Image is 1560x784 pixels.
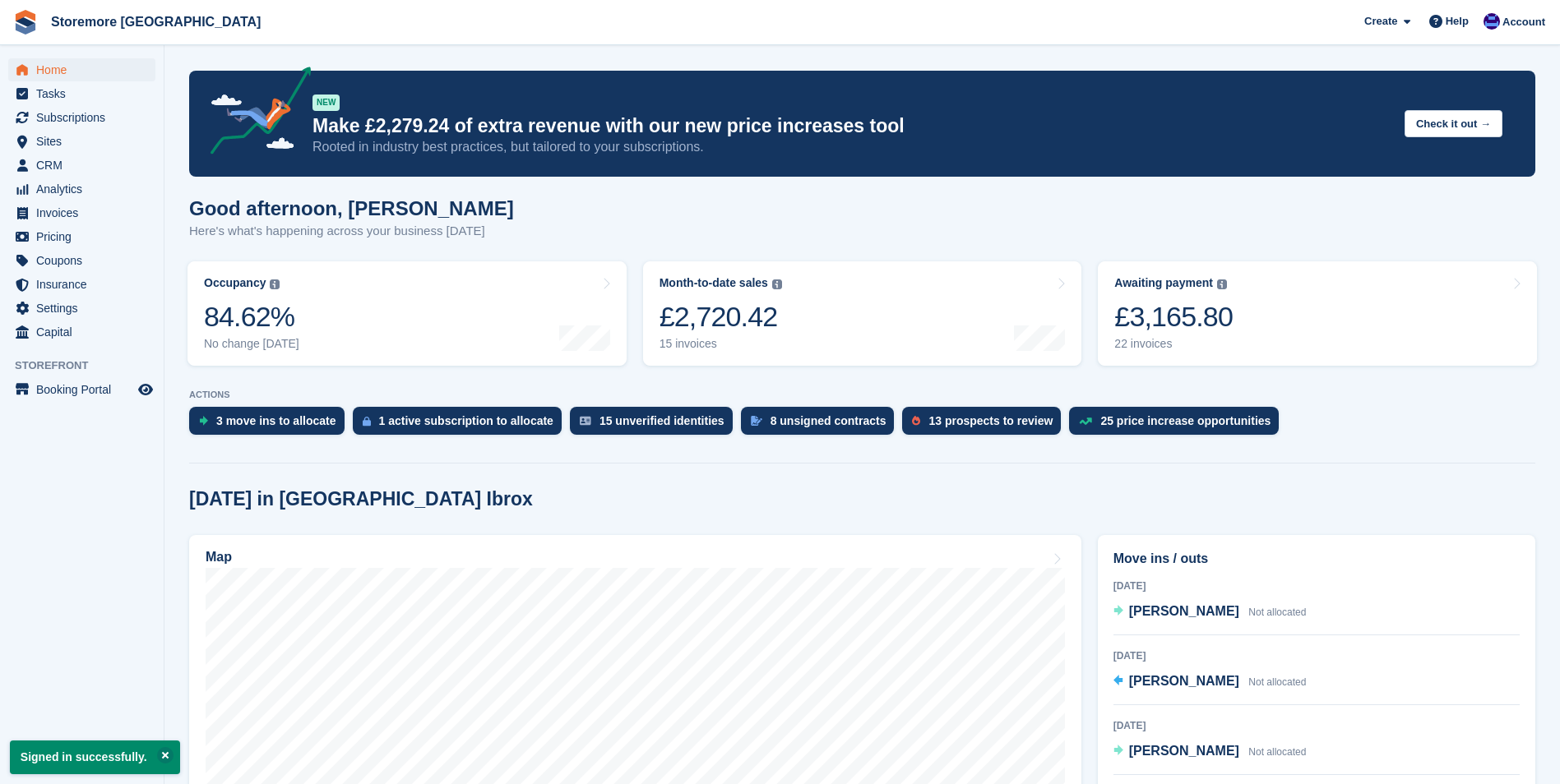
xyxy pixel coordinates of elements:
span: [PERSON_NAME] [1129,744,1239,758]
p: Make £2,279.24 of extra revenue with our new price increases tool [312,114,1391,138]
a: [PERSON_NAME] Not allocated [1113,671,1307,693]
a: [PERSON_NAME] Not allocated [1113,602,1307,623]
span: Booking Portal [36,378,135,401]
span: Invoices [36,201,135,224]
a: menu [8,58,155,81]
span: Insurance [36,273,135,296]
div: No change [DATE] [204,337,299,351]
div: 3 move ins to allocate [216,414,336,427]
div: 1 active subscription to allocate [379,414,553,427]
a: Occupancy 84.62% No change [DATE] [187,261,627,366]
span: Pricing [36,225,135,248]
span: Capital [36,321,135,344]
div: [DATE] [1113,648,1520,663]
a: menu [8,249,155,272]
div: 15 unverified identities [599,414,724,427]
a: [PERSON_NAME] Not allocated [1113,741,1307,763]
a: menu [8,321,155,344]
a: menu [8,106,155,129]
a: menu [8,201,155,224]
a: menu [8,297,155,320]
img: active_subscription_to_allocate_icon-d502201f5373d7db506a760aba3b589e785aa758c864c3986d89f69b8ff3... [363,416,371,427]
a: 1 active subscription to allocate [353,407,570,443]
a: Storemore [GEOGRAPHIC_DATA] [44,8,267,35]
div: [DATE] [1113,718,1520,733]
div: 22 invoices [1114,337,1233,351]
div: Occupancy [204,276,266,290]
a: Preview store [136,380,155,399]
a: Awaiting payment £3,165.80 22 invoices [1098,261,1537,366]
div: 25 price increase opportunities [1100,414,1271,427]
a: menu [8,273,155,296]
div: [DATE] [1113,579,1520,593]
span: Sites [36,130,135,153]
span: Tasks [36,82,135,105]
div: £3,165.80 [1114,300,1233,334]
span: Create [1364,13,1397,30]
span: Help [1446,13,1469,30]
a: 25 price increase opportunities [1069,407,1287,443]
img: contract_signature_icon-13c848040528278c33f63329250d36e43548de30e8caae1d1a13099fd9432cc5.svg [751,416,762,426]
div: £2,720.42 [660,300,782,334]
img: icon-info-grey-7440780725fd019a000dd9b08b2336e03edf1995a4989e88bcd33f0948082b44.svg [1217,279,1227,289]
a: menu [8,225,155,248]
p: Here's what's happening across your business [DATE] [189,222,514,241]
span: Not allocated [1248,606,1306,618]
h2: Move ins / outs [1113,549,1520,569]
span: Coupons [36,249,135,272]
a: 13 prospects to review [902,407,1069,443]
span: Analytics [36,178,135,201]
h2: [DATE] in [GEOGRAPHIC_DATA] Ibrox [189,488,533,510]
div: 15 invoices [660,337,782,351]
span: Home [36,58,135,81]
span: [PERSON_NAME] [1129,674,1239,688]
img: icon-info-grey-7440780725fd019a000dd9b08b2336e03edf1995a4989e88bcd33f0948082b44.svg [772,279,782,289]
span: [PERSON_NAME] [1129,604,1239,618]
span: Subscriptions [36,106,135,129]
div: NEW [312,95,340,111]
h2: Map [206,550,232,565]
a: menu [8,130,155,153]
h1: Good afternoon, [PERSON_NAME] [189,197,514,219]
span: Settings [36,297,135,320]
span: Not allocated [1248,676,1306,688]
a: 15 unverified identities [570,407,741,443]
img: Angela [1484,13,1500,30]
a: menu [8,82,155,105]
div: 8 unsigned contracts [771,414,886,427]
p: ACTIONS [189,390,1535,400]
a: Month-to-date sales £2,720.42 15 invoices [643,261,1082,366]
img: move_ins_to_allocate_icon-fdf77a2bb77ea45bf5b3d319d69a93e2d87916cf1d5bf7949dd705db3b84f3ca.svg [199,416,208,426]
p: Signed in successfully. [10,740,180,774]
a: 8 unsigned contracts [741,407,903,443]
a: menu [8,378,155,401]
img: price-adjustments-announcement-icon-8257ccfd72463d97f412b2fc003d46551f7dbcb40ab6d574587a9cd5c0d94... [197,67,312,160]
p: Rooted in industry best practices, but tailored to your subscriptions. [312,138,1391,156]
img: prospect-51fa495bee0391a8d652442698ab0144808aea92771e9ea1ae160a38d050c398.svg [912,416,920,426]
span: CRM [36,154,135,177]
span: Account [1502,14,1545,30]
a: menu [8,178,155,201]
a: 3 move ins to allocate [189,407,353,443]
span: Storefront [15,357,164,374]
span: Not allocated [1248,746,1306,758]
a: menu [8,154,155,177]
div: Awaiting payment [1114,276,1213,290]
img: verify_identity-adf6edd0f0f0b5bbfe63781bf79b02c33cf7c696d77639b501bdc392416b5a36.svg [580,416,591,426]
button: Check it out → [1405,110,1502,137]
img: stora-icon-8386f47178a22dfd0bd8f6a31ec36ba5ce8667c1dd55bd0f319d3a0aa187defe.svg [13,10,38,35]
img: icon-info-grey-7440780725fd019a000dd9b08b2336e03edf1995a4989e88bcd33f0948082b44.svg [270,279,280,289]
div: Month-to-date sales [660,276,768,290]
img: price_increase_opportunities-93ffe204e8149a01c8c9dc8f82e8f89637d9d84a8eef4429ea346261dce0b2c0.svg [1079,417,1092,425]
div: 13 prospects to review [928,414,1053,427]
div: 84.62% [204,300,299,334]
